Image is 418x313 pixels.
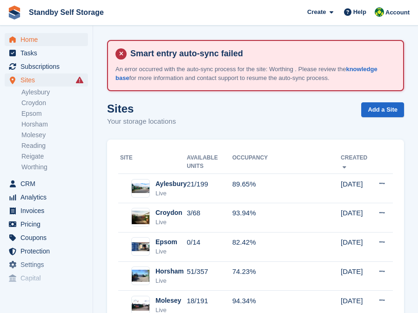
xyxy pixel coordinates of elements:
[132,270,149,282] img: Image of Horsham site
[361,102,404,118] a: Add a Site
[132,183,149,193] img: Image of Aylesbury site
[232,261,268,291] td: 74.23%
[7,6,21,20] img: stora-icon-8386f47178a22dfd0bd8f6a31ec36ba5ce8667c1dd55bd0f319d3a0aa187defe.svg
[5,177,88,190] a: menu
[20,191,76,204] span: Analytics
[21,152,88,161] a: Reigate
[132,242,149,251] img: Image of Epsom site
[132,211,149,224] img: Image of Croydon site
[341,232,373,261] td: [DATE]
[5,272,88,285] a: menu
[155,276,184,286] div: Live
[307,7,326,17] span: Create
[5,231,88,244] a: menu
[155,208,182,218] div: Croydon
[341,203,373,232] td: [DATE]
[127,48,396,59] h4: Smart entry auto-sync failed
[232,232,268,261] td: 82.42%
[21,99,88,107] a: Croydon
[25,5,108,20] a: Standby Self Storage
[155,296,181,306] div: Molesey
[341,174,373,203] td: [DATE]
[375,7,384,17] img: John Ford
[232,203,268,232] td: 93.94%
[5,33,88,46] a: menu
[155,266,184,276] div: Horsham
[107,102,176,115] h1: Sites
[20,218,76,231] span: Pricing
[5,204,88,217] a: menu
[20,47,76,60] span: Tasks
[155,189,187,198] div: Live
[20,204,76,217] span: Invoices
[5,73,88,87] a: menu
[232,174,268,203] td: 89.65%
[21,141,88,150] a: Reading
[20,258,76,271] span: Settings
[341,154,367,169] a: Created
[187,151,232,174] th: Available Units
[187,174,232,203] td: 21/199
[107,116,176,127] p: Your storage locations
[20,33,76,46] span: Home
[155,247,177,256] div: Live
[21,163,88,172] a: Worthing
[20,60,76,73] span: Subscriptions
[353,7,366,17] span: Help
[118,151,187,174] th: Site
[187,261,232,291] td: 51/357
[115,65,396,83] p: An error occurred with the auto-sync process for the site: Worthing . Please review the for more ...
[155,218,182,227] div: Live
[21,120,88,129] a: Horsham
[5,191,88,204] a: menu
[232,151,268,174] th: Occupancy
[132,300,149,311] img: Image of Molesey site
[21,88,88,97] a: Aylesbury
[20,177,76,190] span: CRM
[20,73,76,87] span: Sites
[187,203,232,232] td: 3/68
[385,8,410,17] span: Account
[5,218,88,231] a: menu
[155,179,187,189] div: Aylesbury
[21,109,88,118] a: Epsom
[20,231,76,244] span: Coupons
[20,245,76,258] span: Protection
[21,131,88,140] a: Molesey
[5,245,88,258] a: menu
[5,47,88,60] a: menu
[76,76,83,84] i: Smart entry sync failures have occurred
[187,232,232,261] td: 0/14
[155,237,177,247] div: Epsom
[5,258,88,271] a: menu
[5,60,88,73] a: menu
[20,272,76,285] span: Capital
[341,261,373,291] td: [DATE]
